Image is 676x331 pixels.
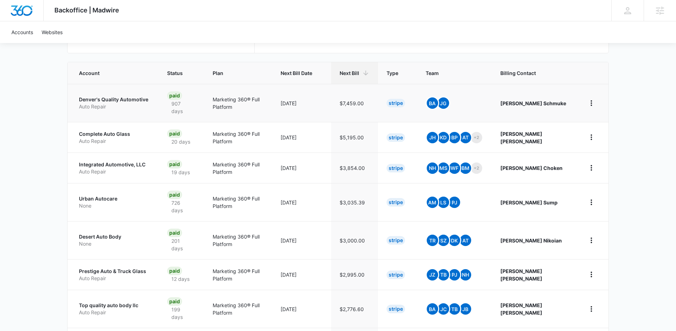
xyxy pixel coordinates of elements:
[167,160,182,169] div: Paid
[167,229,182,237] div: Paid
[471,132,482,143] span: +2
[213,96,263,111] p: Marketing 360® Full Platform
[586,97,597,109] button: home
[167,69,186,77] span: Status
[586,162,597,173] button: home
[500,69,569,77] span: Billing Contact
[500,237,562,244] strong: [PERSON_NAME] Nikoian
[167,129,182,138] div: Paid
[387,164,405,172] div: Stripe
[586,269,597,280] button: home
[438,235,449,246] span: SZ
[213,161,263,176] p: Marketing 360® Full Platform
[438,162,449,174] span: MS
[438,97,449,109] span: JG
[387,198,405,207] div: Stripe
[167,297,182,306] div: Paid
[449,162,460,174] span: WF
[331,84,378,122] td: $7,459.00
[387,69,398,77] span: Type
[213,130,263,145] p: Marketing 360® Full Platform
[438,197,449,208] span: LS
[427,303,438,315] span: BA
[438,269,449,281] span: TB
[387,236,405,245] div: Stripe
[213,195,263,210] p: Marketing 360® Full Platform
[449,269,460,281] span: PJ
[460,269,471,281] span: NH
[438,132,449,143] span: kD
[500,302,542,316] strong: [PERSON_NAME] [PERSON_NAME]
[79,268,150,275] p: Prestige Auto & Truck Glass
[79,161,150,175] a: Integrated Automotive, LLCAuto Repair
[167,199,196,214] p: 726 days
[79,168,150,175] p: Auto Repair
[79,130,150,144] a: Complete Auto GlassAuto Repair
[272,122,331,153] td: [DATE]
[272,290,331,328] td: [DATE]
[79,302,150,309] p: Top quality auto body llc
[54,6,119,14] span: Backoffice | Madwire
[586,303,597,315] button: home
[449,303,460,315] span: TB
[426,69,473,77] span: Team
[213,301,263,316] p: Marketing 360® Full Platform
[427,235,438,246] span: TR
[272,84,331,122] td: [DATE]
[331,221,378,259] td: $3,000.00
[460,132,471,143] span: AT
[340,69,359,77] span: Next Bill
[79,233,150,240] p: Desert Auto Body
[272,221,331,259] td: [DATE]
[331,290,378,328] td: $2,776.60
[427,269,438,281] span: JZ
[500,268,542,282] strong: [PERSON_NAME] [PERSON_NAME]
[281,69,312,77] span: Next Bill Date
[167,100,196,115] p: 907 days
[167,267,182,275] div: Paid
[79,96,150,110] a: Denver's Quality AutomotiveAuto Repair
[331,183,378,221] td: $3,035.39
[471,162,482,174] span: +2
[79,268,150,282] a: Prestige Auto & Truck GlassAuto Repair
[79,103,150,110] p: Auto Repair
[387,99,405,107] div: Stripe
[79,302,150,316] a: Top quality auto body llcAuto Repair
[167,138,195,145] p: 20 days
[79,233,150,247] a: Desert Auto BodyNone
[79,161,150,168] p: Integrated Automotive, LLC
[438,303,449,315] span: JC
[37,21,67,43] a: Websites
[79,195,150,209] a: Urban AutocareNone
[427,97,438,109] span: BA
[427,132,438,143] span: JH
[449,132,460,143] span: BP
[460,235,471,246] span: AT
[167,237,196,252] p: 201 days
[331,259,378,290] td: $2,995.00
[213,267,263,282] p: Marketing 360® Full Platform
[387,305,405,313] div: Stripe
[79,202,150,209] p: None
[167,91,182,100] div: Paid
[500,165,563,171] strong: [PERSON_NAME] Choken
[7,21,37,43] a: Accounts
[167,191,182,199] div: Paid
[79,138,150,145] p: Auto Repair
[427,162,438,174] span: NH
[213,233,263,248] p: Marketing 360® Full Platform
[79,275,150,282] p: Auto Repair
[79,195,150,202] p: Urban Autocare
[272,153,331,183] td: [DATE]
[500,100,566,106] strong: [PERSON_NAME] Schmuke
[167,306,196,321] p: 199 days
[586,235,597,246] button: home
[500,131,542,144] strong: [PERSON_NAME] [PERSON_NAME]
[79,309,150,316] p: Auto Repair
[272,183,331,221] td: [DATE]
[449,235,460,246] span: DK
[460,303,471,315] span: JB
[272,259,331,290] td: [DATE]
[586,197,597,208] button: home
[387,133,405,142] div: Stripe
